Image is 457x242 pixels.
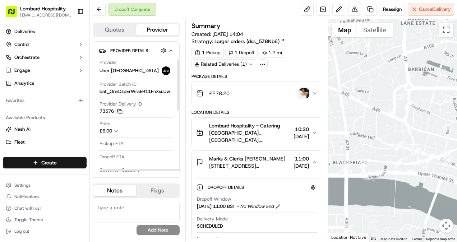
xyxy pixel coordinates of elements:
[14,28,35,35] span: Deliveries
[191,48,224,58] div: 1 Pickup
[6,139,84,145] a: Fleet
[100,59,117,66] span: Provider
[3,52,87,63] button: Orchestrate
[419,6,451,13] span: Cancel Delivery
[209,162,291,169] span: [STREET_ADDRESS][PERSON_NAME]
[192,118,322,148] button: Lombard Hospitality - Catering [GEOGRAPHIC_DATA] Doluwegedara[GEOGRAPHIC_DATA], [STREET_ADDRESS]1...
[404,100,414,109] div: 12
[209,122,291,136] span: Lombard Hospitality - Catering [GEOGRAPHIC_DATA] Doluwegedara
[3,192,87,202] button: Notifications
[20,12,71,18] button: [EMAIL_ADDRESS][DOMAIN_NAME]
[394,141,403,150] div: 34
[100,108,123,115] button: 73576
[192,151,322,174] button: Marks & Clerks [PERSON_NAME][STREET_ADDRESS][PERSON_NAME]11:00[DATE]
[162,66,170,75] img: uber-new-logo.jpeg
[14,67,30,74] span: Engage
[208,185,245,190] span: Dropoff Details
[14,194,40,200] span: Notifications
[439,219,453,233] button: Map camera controls
[294,155,309,162] span: 11:00
[380,3,405,16] button: Reassign
[3,180,87,190] button: Settings
[299,88,309,98] img: photo_proof_of_delivery image
[237,203,239,210] span: -
[443,149,452,158] div: 33
[136,185,179,196] button: Flags
[191,38,285,45] div: Strategy:
[3,215,87,225] button: Toggle Theme
[439,23,453,37] button: Toggle fullscreen view
[100,128,112,134] span: £6.00
[197,203,235,210] span: [DATE] 11:00 BST
[3,65,87,76] button: Engage
[3,112,87,124] div: Available Products
[100,154,125,160] span: Dropoff ETA
[3,95,87,106] div: Favorites
[240,203,274,210] span: No Window End
[294,162,309,169] span: [DATE]
[294,133,309,140] span: [DATE]
[3,124,87,135] button: Nash AI
[344,224,353,234] div: 7
[100,88,170,95] span: bat_OnnDzpErWraER11FnXsuUw
[426,153,435,163] div: 26
[93,24,136,36] button: Quotes
[100,140,124,147] span: Pickup ETA
[3,78,87,89] a: Analytics
[259,48,285,58] div: 1.2 mi
[342,162,351,171] div: 8
[3,26,87,37] a: Deliveries
[3,203,87,213] button: Chat with us!
[100,128,163,134] button: £6.00
[6,126,84,132] a: Nash AI
[100,167,139,173] span: Customer Support
[100,68,159,74] span: Uber [GEOGRAPHIC_DATA]
[20,5,66,12] button: Lombard Hospitality
[330,232,354,242] a: Open this area in Google Maps (opens a new window)
[192,82,322,105] button: £278.20photo_proof_of_delivery image
[100,121,110,127] span: Price
[191,23,221,29] h3: Summary
[191,74,323,79] div: Package Details
[197,216,228,222] span: Delivery Mode
[330,232,354,242] img: Google
[214,38,280,45] span: Larger orders (dss_5Z8Nb6)
[380,237,407,241] span: Map data ©2025
[357,23,393,37] button: Show satellite imagery
[14,228,29,234] span: Log out
[197,196,231,203] span: Dropoff Window
[100,81,137,88] span: Provider Batch ID
[214,38,285,45] a: Larger orders (dss_5Z8Nb6)
[93,185,136,196] button: Notes
[212,31,243,37] span: [DATE] 14:04
[383,6,402,13] span: Reassign
[3,226,87,236] button: Log out
[209,90,230,97] span: £278.20
[209,155,285,162] span: Marks & Clerks [PERSON_NAME]
[100,101,142,107] span: Provider Delivery ID
[14,126,31,132] span: Nash AI
[197,223,223,229] div: SCHEDULED
[408,3,454,16] button: CancelDelivery
[225,48,258,58] div: 1 Dropoff
[197,236,229,242] span: Business Name
[14,217,43,223] span: Toggle Theme
[3,3,74,20] button: Lombard Hospitality[EMAIL_ADDRESS][DOMAIN_NAME]
[41,159,57,166] span: Create
[136,24,179,36] button: Provider
[14,205,41,211] span: Chat with us!
[3,136,87,148] button: Fleet
[443,157,452,166] div: 14
[412,147,421,156] div: 13
[443,120,453,129] div: 11
[99,45,174,56] button: Provider Details
[14,80,34,87] span: Analytics
[110,48,148,53] span: Provider Details
[332,23,357,37] button: Show street map
[14,182,31,188] span: Settings
[438,149,447,159] div: 10
[191,59,256,69] div: Related Deliveries (1)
